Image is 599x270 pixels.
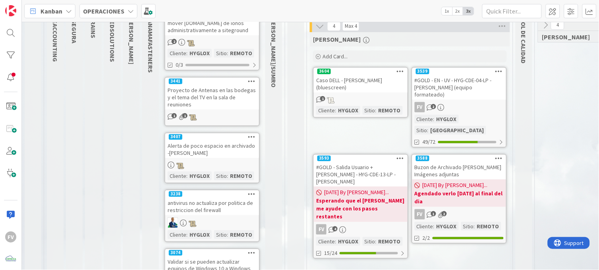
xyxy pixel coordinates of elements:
div: Proyecto de Antenas en las bodegas y el tema del TV en la sala de reuniones [165,85,259,110]
a: 3407Alerta de poco espacio en archivado -[PERSON_NAME]Cliente:HYGLOXSitio:REMOTO [164,133,260,183]
a: mover [DOMAIN_NAME] de ionos administrativamente a sitegroundCliente:HYGLOXSitio:REMOTO0/3 [164,10,260,71]
div: 3441 [165,78,259,85]
span: [DATE] By [PERSON_NAME]... [423,181,488,189]
div: FV [412,102,506,112]
div: Sitio [363,237,375,246]
div: #GOLD - EN - UV - HYG-CDE-04-LP - [PERSON_NAME] (equipo formateado) [412,75,506,100]
span: 2 [442,211,447,216]
div: #GOLD - Salida Usuario + [PERSON_NAME] - HYG-CDE-13-LP - [PERSON_NAME] [314,162,408,187]
span: 2 [431,104,436,109]
div: FV [5,231,16,243]
span: : [227,172,228,180]
div: 3407Alerta de poco espacio en archivado -[PERSON_NAME] [165,133,259,158]
div: REMOTO [377,106,403,115]
div: Cliente [168,172,186,180]
span: : [227,49,228,58]
span: : [375,237,377,246]
div: Sitio [415,126,427,135]
div: 3593 [314,155,408,162]
div: FV [415,209,425,220]
div: Sitio [214,172,227,180]
div: 3074 [169,250,182,256]
div: GA [165,218,259,228]
div: Sitio [363,106,375,115]
div: HYGLOX [435,222,459,231]
span: GRAINS [89,16,97,38]
div: Max 4 [345,24,357,28]
img: GA [168,218,178,228]
a: 3604Caso DELL - [PERSON_NAME] (bluescreen)Cliente:HYGLOXSitio:REMOTO [313,67,408,118]
div: Cliente [415,115,433,123]
div: 3604 [314,68,408,75]
span: 2x [452,7,463,15]
span: PANAMAFASTENERS [147,16,155,73]
span: Kanban [41,6,62,16]
div: 3441 [169,79,182,84]
div: HYGLOX [336,106,360,115]
img: Visit kanbanzone.com [5,5,16,16]
span: MEDSOLUTIONS [108,16,116,62]
a: 3588Buzon de Archivado [PERSON_NAME] Imágenes adjuntas[DATE] By [PERSON_NAME]...Agendado verlo [D... [412,154,507,244]
div: 3604 [317,69,331,74]
span: : [427,126,429,135]
span: 49/72 [423,138,436,146]
span: 1 [182,113,187,118]
span: : [227,230,228,239]
div: mover [DOMAIN_NAME] de ionos administrativamente a siteground [165,11,259,35]
input: Quick Filter... [482,4,542,18]
div: REMOTO [377,237,403,246]
span: 4 [327,21,341,31]
span: 2 [172,39,177,44]
span: KRESTON [128,16,135,64]
div: FV [316,224,327,235]
div: 3593#GOLD - Salida Usuario + [PERSON_NAME] - HYG-CDE-13-LP - [PERSON_NAME] [314,155,408,187]
span: : [335,106,336,115]
span: Support [17,1,36,11]
span: 1 [172,113,177,118]
div: 3238antivirus no actualiza por politica de restriccion del firewall [165,191,259,215]
span: : [433,115,435,123]
div: 3238 [169,191,182,197]
a: 3441Proyecto de Antenas en las bodegas y el tema del TV en la sala de reuniones [164,77,260,126]
span: IVOR/SUMRO [270,16,278,87]
div: HYGLOX [435,115,459,123]
div: Sitio [214,49,227,58]
a: 3238antivirus no actualiza por politica de restriccion del firewallGACliente:HYGLOXSitio:REMOTO [164,190,260,242]
div: 3588Buzon de Archivado [PERSON_NAME] Imágenes adjuntas [412,155,506,179]
div: FV [415,102,425,112]
div: 3588 [412,155,506,162]
a: 3593#GOLD - Salida Usuario + [PERSON_NAME] - HYG-CDE-13-LP - [PERSON_NAME][DATE] By [PERSON_NAME]... [313,154,408,259]
span: : [433,222,435,231]
div: HYGLOX [336,237,360,246]
div: [GEOGRAPHIC_DATA] [429,126,486,135]
div: HYGLOX [187,230,212,239]
span: 1 [320,96,325,101]
div: 3539 [416,69,429,74]
div: 3407 [165,133,259,141]
div: 3588 [416,156,429,161]
span: 4 [332,226,338,231]
span: ASEGURA [70,16,78,43]
span: AEACCOUNTING [51,16,59,62]
div: FV [412,209,506,220]
div: 3593 [317,156,331,161]
div: 3407 [169,134,182,140]
img: avatar [5,254,16,265]
div: Cliente [168,49,186,58]
div: FV [314,224,408,235]
span: 2/2 [423,234,430,242]
b: OPERACIONES [83,7,124,15]
span: : [186,172,187,180]
span: : [375,106,377,115]
div: 3238 [165,191,259,198]
div: HYGLOX [187,172,212,180]
div: Cliente [415,222,433,231]
span: Add Card... [323,53,348,60]
div: 3074 [165,249,259,256]
div: 3539#GOLD - EN - UV - HYG-CDE-04-LP - [PERSON_NAME] (equipo formateado) [412,68,506,100]
div: HYGLOX [187,49,212,58]
div: mover [DOMAIN_NAME] de ionos administrativamente a siteground [165,18,259,35]
span: 4 [551,20,564,30]
span: 3x [463,7,474,15]
span: : [335,237,336,246]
